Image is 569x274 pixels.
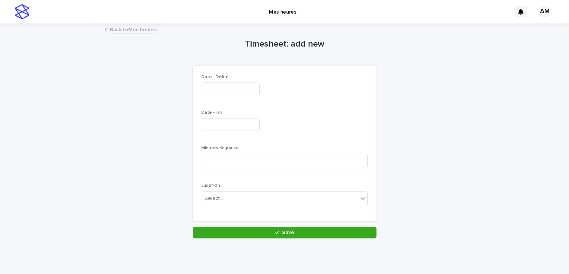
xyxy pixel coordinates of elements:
[539,6,551,18] div: AM
[193,39,377,50] h1: Timesheet: add new
[202,75,229,79] span: Date - Début
[193,227,377,238] button: Save
[202,110,222,115] span: Date - Fin
[202,183,220,188] span: Justif-0h
[202,146,239,150] span: Minutes de pause
[15,4,29,19] img: stacker-logo-s-only.png
[205,195,223,202] div: Select...
[110,25,157,33] a: Back toMes heures
[282,230,294,235] span: Save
